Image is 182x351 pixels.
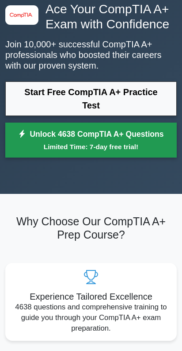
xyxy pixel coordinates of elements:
h1: Ace Your CompTIA A+ Exam with Confidence [5,2,177,32]
h5: Experience Tailored Excellence [12,291,170,302]
h2: Why Choose Our CompTIA A+ Prep Course? [5,215,177,242]
a: Start Free CompTIA A+ Practice Test [5,81,177,116]
p: Join 10,000+ successful CompTIA A+ professionals who boosted their careers with our proven system. [5,39,177,71]
a: Unlock 4638 CompTIA A+ QuestionsLimited Time: 7-day free trial! [5,123,177,158]
small: Limited Time: 7-day free trial! [16,142,166,152]
p: 4638 questions and comprehensive training to guide you through your CompTIA A+ exam preparation. [12,302,170,334]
